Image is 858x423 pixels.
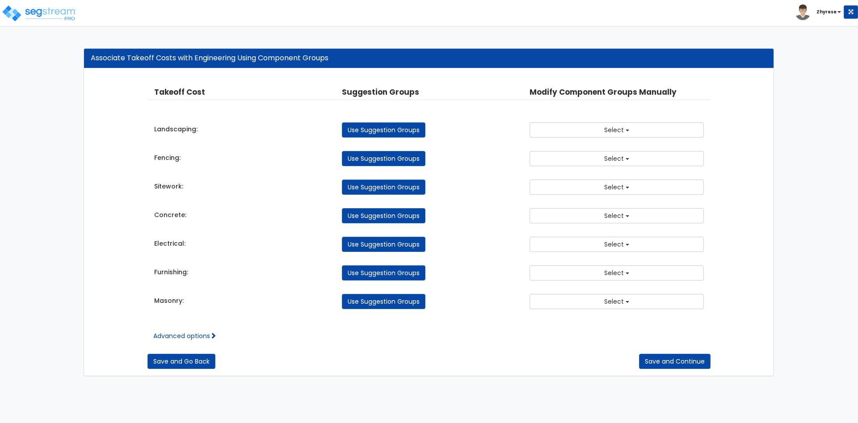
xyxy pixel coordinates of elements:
[530,237,704,252] button: Select
[342,265,425,281] a: Use Suggestion Groups
[604,297,624,306] span: Select
[342,294,425,309] a: Use Suggestion Groups
[795,4,811,20] img: avatar.png
[530,294,704,309] button: Select
[342,208,425,223] a: Use Suggestion Groups
[91,53,767,63] div: Associate Takeoff Costs with Engineering Using Component Groups
[604,126,624,134] span: Select
[604,183,624,192] span: Select
[1,4,77,22] img: logo_pro_r.png
[530,208,704,223] button: Select
[530,265,704,281] button: Select
[342,237,425,252] a: Use Suggestion Groups
[342,87,419,97] b: Suggestion Groups
[530,122,704,138] button: Select
[342,122,425,138] a: Use Suggestion Groups
[530,87,677,97] b: Modify Component Groups Manually
[154,153,181,162] label: Fencing:
[816,8,837,15] b: Zhyrese
[604,154,624,163] span: Select
[153,331,216,340] a: Advanced options
[604,211,624,220] span: Select
[604,240,624,249] span: Select
[154,182,183,191] label: Sitework:
[154,87,205,97] b: Takeoff Cost
[530,151,704,166] button: Select
[342,151,425,166] a: Use Suggestion Groups
[154,210,186,219] label: Concrete:
[147,354,215,369] button: Save and Go Back
[530,180,704,195] button: Select
[154,296,184,305] label: Masonry:
[604,268,624,277] span: Select
[154,268,188,276] label: Furnishing:
[639,354,711,369] button: Save and Continue
[154,125,198,134] label: Landscaping:
[154,239,185,248] label: Electrical:
[342,180,425,195] a: Use Suggestion Groups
